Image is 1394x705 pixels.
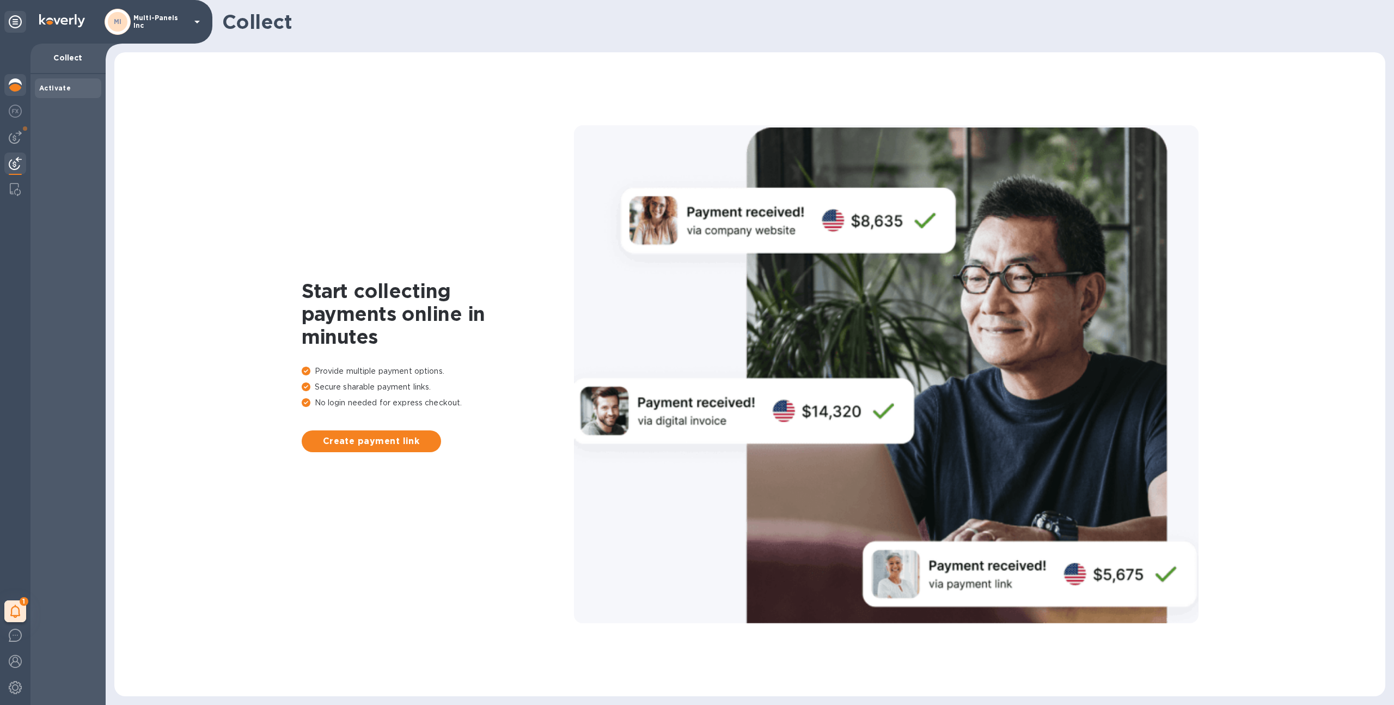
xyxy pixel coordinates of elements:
[302,397,574,409] p: No login needed for express checkout.
[302,381,574,393] p: Secure sharable payment links.
[302,279,574,348] h1: Start collecting payments online in minutes
[9,105,22,118] img: Foreign exchange
[20,597,28,606] span: 1
[39,52,97,63] p: Collect
[302,366,574,377] p: Provide multiple payment options.
[222,10,1377,33] h1: Collect
[4,11,26,33] div: Unpin categories
[302,430,441,452] button: Create payment link
[114,17,122,26] b: MI
[39,84,71,92] b: Activate
[39,14,85,27] img: Logo
[133,14,188,29] p: Multi-Panels Inc
[310,435,432,448] span: Create payment link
